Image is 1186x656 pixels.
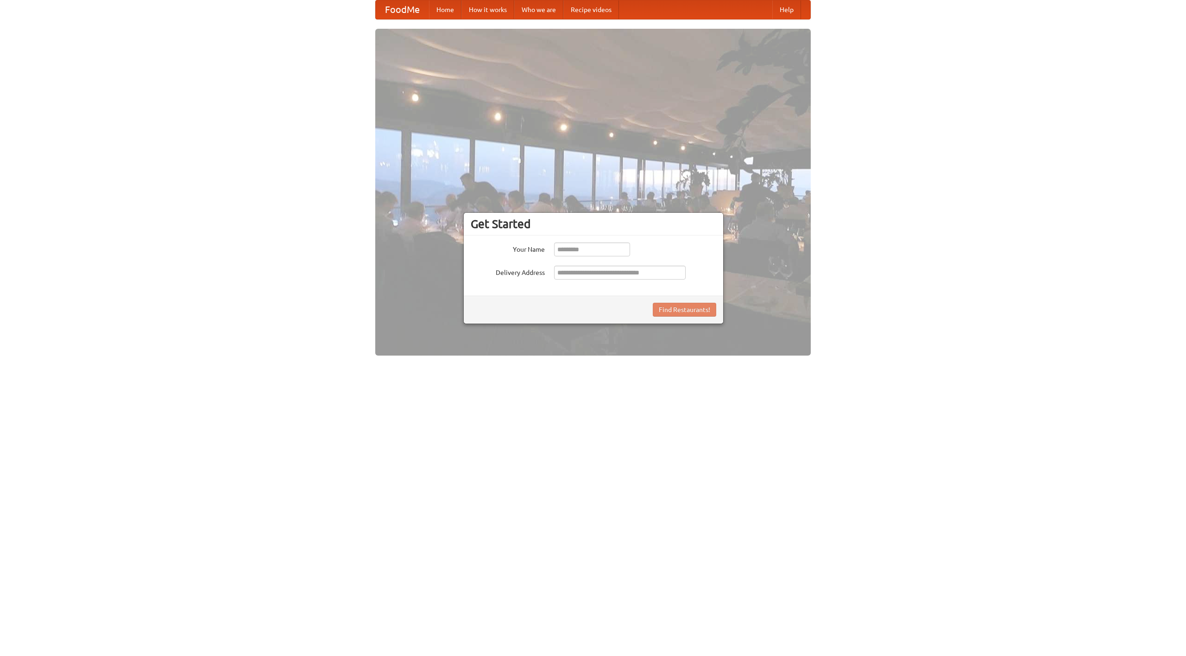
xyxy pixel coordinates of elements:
a: FoodMe [376,0,429,19]
label: Your Name [471,242,545,254]
button: Find Restaurants! [653,303,716,317]
a: Recipe videos [563,0,619,19]
a: How it works [461,0,514,19]
a: Who we are [514,0,563,19]
label: Delivery Address [471,266,545,277]
a: Home [429,0,461,19]
h3: Get Started [471,217,716,231]
a: Help [772,0,801,19]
